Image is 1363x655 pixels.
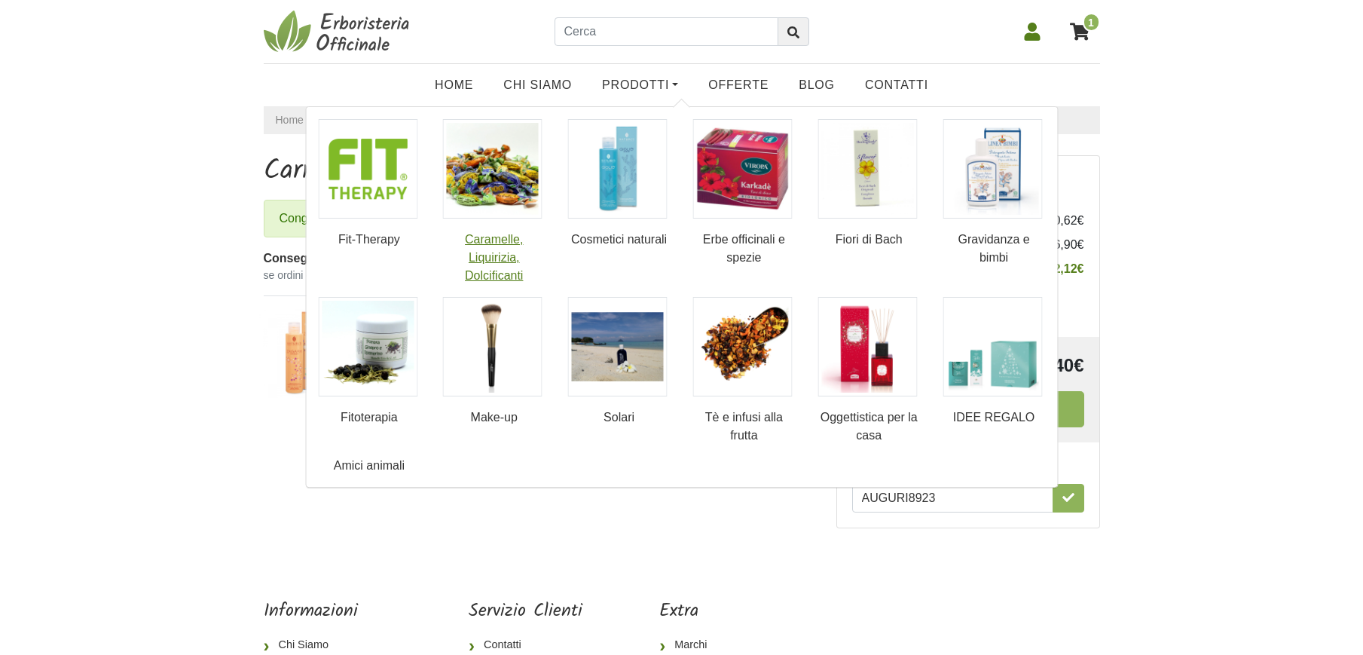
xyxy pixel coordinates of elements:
span: 1 [1083,13,1100,32]
a: Chi Siamo [488,70,587,100]
img: Oggettistica per la casa [817,297,917,396]
nav: breadcrumb [264,106,1100,134]
td: 10,62€ [1024,209,1084,233]
iframe: fb:page Facebook Social Plugin [836,601,1099,653]
img: Cosmetici naturali [568,119,668,219]
div: Consegna prevista: [264,249,814,268]
a: Contatti [850,70,943,100]
img: Erboristeria Officinale [264,9,414,54]
a: Amici animali [318,457,420,475]
h5: Informazioni [264,601,392,623]
img: Fitoterapia [318,297,417,396]
img: Tè e infusi alla frutta [692,297,792,396]
input: Hai un Codice Coupon? [852,484,1053,513]
td: -2,12€ [1024,257,1084,281]
img: Fit-Therapy [318,119,417,219]
h5: Extra [659,601,759,623]
img: Fiori di Bach [817,119,917,219]
div: Congratulazioni, il coupon è stato applicato! [264,200,814,237]
img: IDEE REGALO [943,297,1042,396]
a: Fiori di Bach [817,119,920,249]
a: 1 [1062,13,1100,51]
a: Caramelle, Liquirizia, Dolcificanti [443,119,546,285]
a: Cosmetici naturali [568,119,671,249]
a: Home [420,70,488,100]
a: Make-up [443,297,546,427]
a: Gravidanza e bimbi [943,119,1045,267]
img: Solari [568,297,668,396]
a: Solari [568,297,671,427]
img: Caramelle, Liquirizia, Dolcificanti [443,119,542,219]
td: 6,90€ [1024,233,1084,257]
h5: Servizio Clienti [469,601,582,623]
small: se ordini entro domani alle 12:00 [264,268,814,283]
a: Blog [784,70,850,100]
img: Gravidanza e bimbi [943,119,1042,219]
h1: Carrello [264,155,814,188]
img: Erbe officinali e spezie [692,119,792,219]
a: Tè e infusi alla frutta [692,297,795,445]
img: Make-up [443,297,542,396]
a: IDEE REGALO [943,297,1045,427]
img: Bagnodoccia - Linea Zagara Frizzante - 200ml [258,308,348,398]
a: Erbe officinali e spezie [692,119,795,267]
a: Fit-Therapy [318,119,420,249]
a: Oggettistica per la casa [817,297,920,445]
a: Prodotti [587,70,693,100]
a: Fitoterapia [318,297,420,427]
a: Home [276,112,304,128]
input: Cerca [555,17,778,46]
a: OFFERTE [693,70,784,100]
